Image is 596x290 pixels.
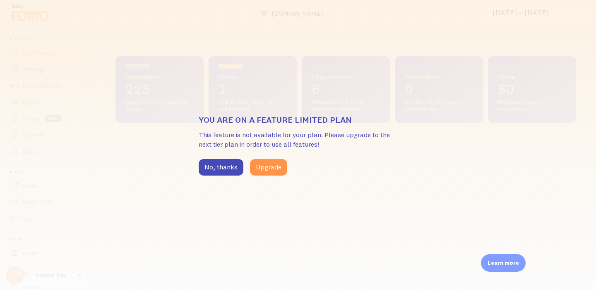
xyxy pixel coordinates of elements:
[199,130,397,149] p: This feature is not available for your plan. Please upgrade to the next tier plan in order to use...
[199,114,397,125] h3: You are on a feature limited plan
[199,159,243,176] button: No, thanks
[250,159,287,176] button: Upgrade
[481,254,526,272] div: Learn more
[488,259,519,267] p: Learn more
